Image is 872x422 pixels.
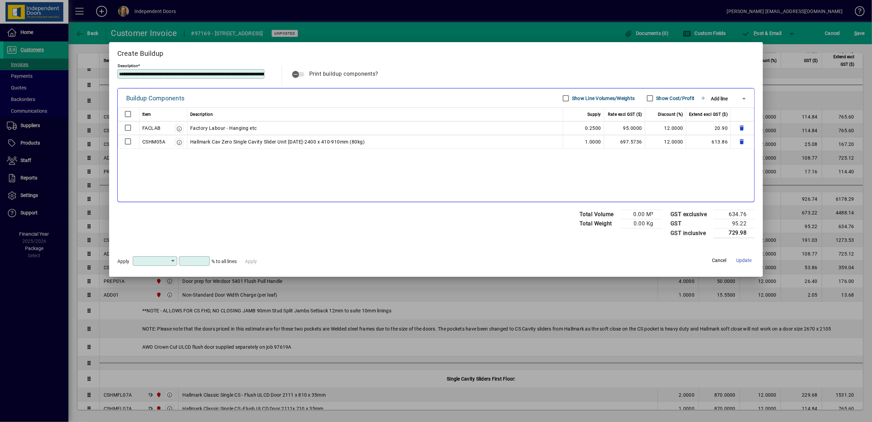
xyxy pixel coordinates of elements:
[645,121,686,135] td: 12.0000
[563,135,604,149] td: 1.0000
[571,95,635,102] label: Show Line Volumes/Weights
[714,228,755,238] td: 729.98
[667,210,714,219] td: GST exclusive
[109,42,763,62] h2: Create Buildup
[117,259,129,264] span: Apply
[733,255,755,267] button: Update
[714,219,755,228] td: 95.22
[607,138,642,146] div: 697.5736
[142,124,161,132] div: FACLAB
[118,63,138,68] mat-label: Description
[576,219,621,228] td: Total Weight
[190,110,213,119] span: Description
[655,95,694,102] label: Show Cost/Profit
[712,257,726,264] span: Cancel
[587,110,601,119] span: Supply
[686,135,731,149] td: 613.86
[708,255,730,267] button: Cancel
[309,71,379,77] span: Print buildup components?
[689,110,728,119] span: Extend excl GST ($)
[187,135,563,149] td: Hallmark Cav Zero Single Cavity Slider Unit [DATE]-2400 x 410-910mm (80kg)
[142,110,151,119] span: Item
[645,135,686,149] td: 12.0000
[142,138,166,146] div: CSHM05A
[714,210,755,219] td: 634.76
[126,93,185,104] div: Buildup Components
[686,121,731,135] td: 20.90
[736,257,752,264] span: Update
[187,121,563,135] td: Factory Labour - Hanging etc
[608,110,642,119] span: Rate excl GST ($)
[667,219,714,228] td: GST
[658,110,683,119] span: Discount (%)
[621,210,662,219] td: 0.00 M³
[607,124,642,132] div: 95.0000
[211,259,237,264] span: % to all lines
[621,219,662,228] td: 0.00 Kg
[563,121,604,135] td: 0.2500
[711,96,728,101] span: Add line
[576,210,621,219] td: Total Volume
[667,228,714,238] td: GST inclusive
